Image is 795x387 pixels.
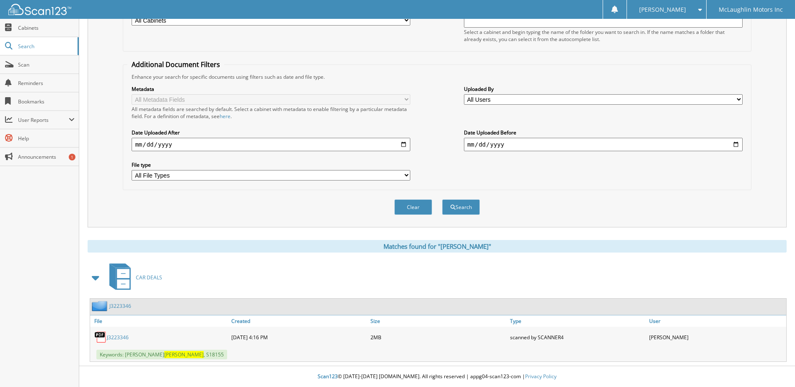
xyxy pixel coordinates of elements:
a: User [647,315,786,327]
div: Enhance your search for specific documents using filters such as date and file type. [127,73,746,80]
a: File [90,315,229,327]
span: McLaughlin Motors Inc [719,7,783,12]
span: Scan [18,61,75,68]
img: PDF.png [94,331,107,343]
label: Date Uploaded Before [464,129,743,136]
label: Date Uploaded After [132,129,410,136]
label: Uploaded By [464,85,743,93]
legend: Additional Document Filters [127,60,224,69]
iframe: Chat Widget [753,347,795,387]
a: Size [368,315,508,327]
a: J3223346 [109,302,131,310]
div: All metadata fields are searched by default. Select a cabinet with metadata to enable filtering b... [132,106,410,120]
label: File type [132,161,410,168]
span: Keywords: [PERSON_NAME] , S18155 [96,350,227,359]
div: © [DATE]-[DATE] [DOMAIN_NAME]. All rights reserved | appg04-scan123-com | [79,366,795,387]
div: 1 [69,154,75,160]
button: Search [442,199,480,215]
input: end [464,138,743,151]
button: Clear [394,199,432,215]
a: J3223346 [107,334,129,341]
div: Matches found for "[PERSON_NAME]" [88,240,787,253]
div: [DATE] 4:16 PM [229,329,368,346]
a: Privacy Policy [525,373,557,380]
span: CAR DEALS [136,274,162,281]
span: Cabinets [18,24,75,31]
a: Created [229,315,368,327]
div: 2MB [368,329,508,346]
a: Type [508,315,647,327]
input: start [132,138,410,151]
span: Reminders [18,80,75,87]
span: Search [18,43,73,50]
div: [PERSON_NAME] [647,329,786,346]
span: Scan123 [318,373,338,380]
a: here [220,113,230,120]
span: Bookmarks [18,98,75,105]
img: scan123-logo-white.svg [8,4,71,15]
span: Announcements [18,153,75,160]
div: scanned by SCANNER4 [508,329,647,346]
img: folder2.png [92,301,109,311]
span: [PERSON_NAME] [639,7,686,12]
a: CAR DEALS [104,261,162,294]
div: Select a cabinet and begin typing the name of the folder you want to search in. If the name match... [464,28,743,43]
span: User Reports [18,116,69,124]
span: [PERSON_NAME] [164,351,204,358]
span: Help [18,135,75,142]
label: Metadata [132,85,410,93]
